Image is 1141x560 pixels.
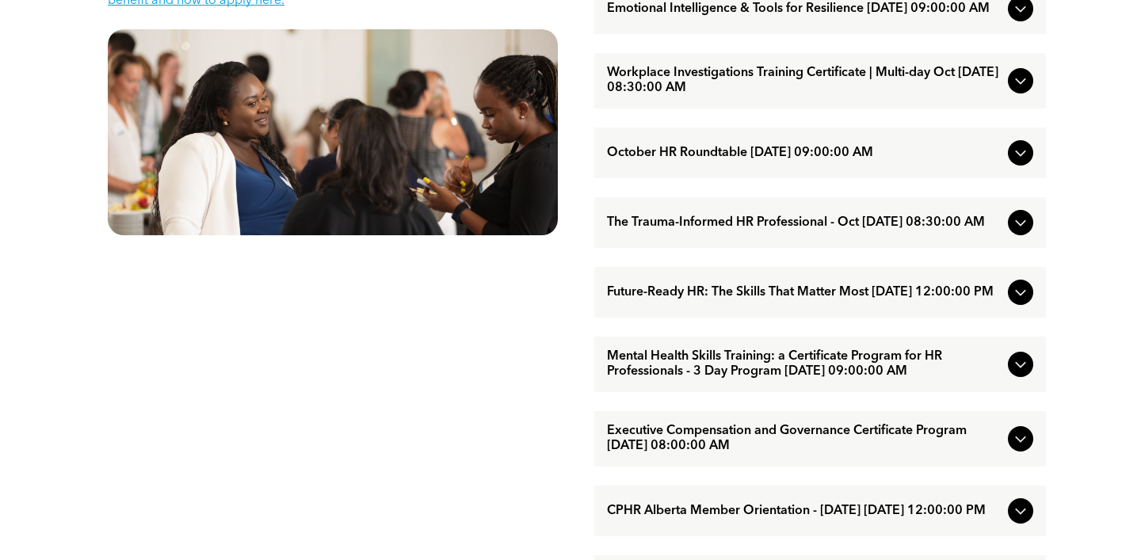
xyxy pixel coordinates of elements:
span: Emotional Intelligence & Tools for Resilience [DATE] 09:00:00 AM [607,2,1002,17]
span: Mental Health Skills Training: a Certificate Program for HR Professionals - 3 Day Program [DATE] ... [607,349,1002,379]
span: CPHR Alberta Member Orientation - [DATE] [DATE] 12:00:00 PM [607,504,1002,519]
span: Workplace Investigations Training Certificate | Multi-day Oct [DATE] 08:30:00 AM [607,66,1002,96]
span: Executive Compensation and Governance Certificate Program [DATE] 08:00:00 AM [607,424,1002,454]
span: October HR Roundtable [DATE] 09:00:00 AM [607,146,1002,161]
span: The Trauma-Informed HR Professional - Oct [DATE] 08:30:00 AM [607,215,1002,230]
span: Future-Ready HR: The Skills That Matter Most [DATE] 12:00:00 PM [607,285,1002,300]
